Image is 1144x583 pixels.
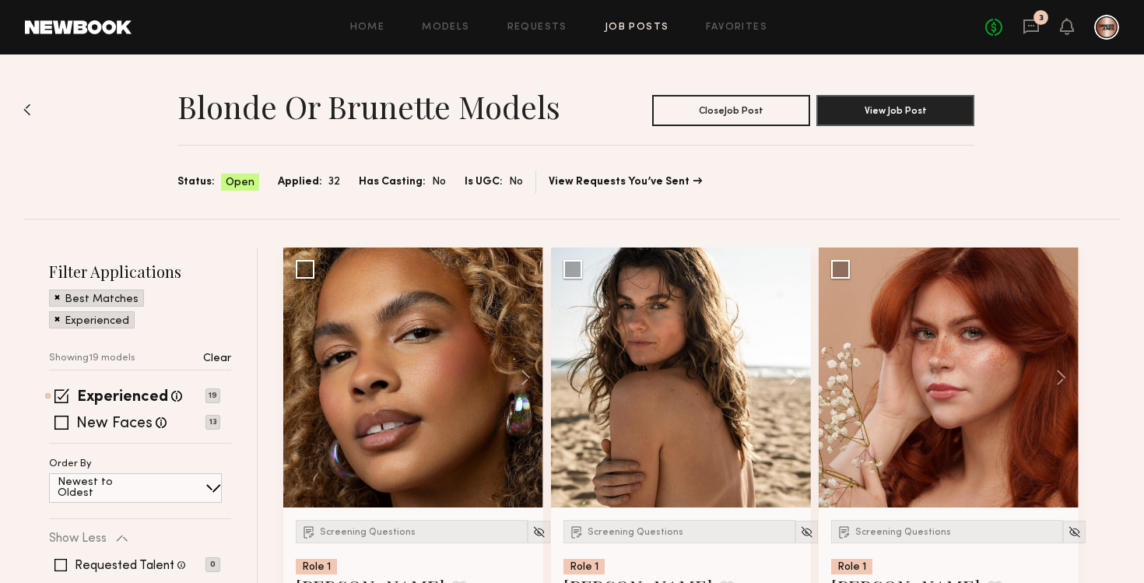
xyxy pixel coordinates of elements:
div: 3 [1039,14,1044,23]
h2: Filter Applications [49,261,231,282]
img: Unhide Model [532,525,546,539]
span: Screening Questions [320,528,416,537]
span: Screening Questions [855,528,951,537]
a: 3 [1023,18,1040,37]
p: Show Less [49,532,107,545]
div: Role 1 [296,559,337,574]
a: View Requests You’ve Sent [549,177,702,188]
span: Open [226,175,254,191]
a: Favorites [706,23,767,33]
p: Experienced [65,316,129,327]
div: Role 1 [831,559,872,574]
span: Status: [177,174,215,191]
p: Best Matches [65,294,139,305]
p: 0 [205,557,220,572]
label: Requested Talent [75,560,174,572]
button: CloseJob Post [652,95,810,126]
h1: Blonde or Brunette Models [177,87,560,126]
img: Submission Icon [301,524,317,539]
img: Unhide Model [800,525,813,539]
p: 19 [205,388,220,403]
p: Clear [203,353,231,364]
p: Showing 19 models [49,353,135,363]
p: Order By [49,459,92,469]
img: Submission Icon [569,524,584,539]
p: Newest to Oldest [58,477,150,499]
a: Requests [507,23,567,33]
a: Job Posts [605,23,669,33]
span: No [509,174,523,191]
label: New Faces [76,416,153,432]
img: Unhide Model [1068,525,1081,539]
button: View Job Post [816,95,974,126]
label: Experienced [77,390,168,406]
p: 13 [205,415,220,430]
span: No [432,174,446,191]
span: Screening Questions [588,528,683,537]
div: Role 1 [563,559,605,574]
img: Back to previous page [23,104,31,116]
a: Models [422,23,469,33]
span: Is UGC: [465,174,503,191]
img: Submission Icon [837,524,852,539]
span: Applied: [278,174,322,191]
a: Home [350,23,385,33]
span: 32 [328,174,340,191]
span: Has Casting: [359,174,426,191]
